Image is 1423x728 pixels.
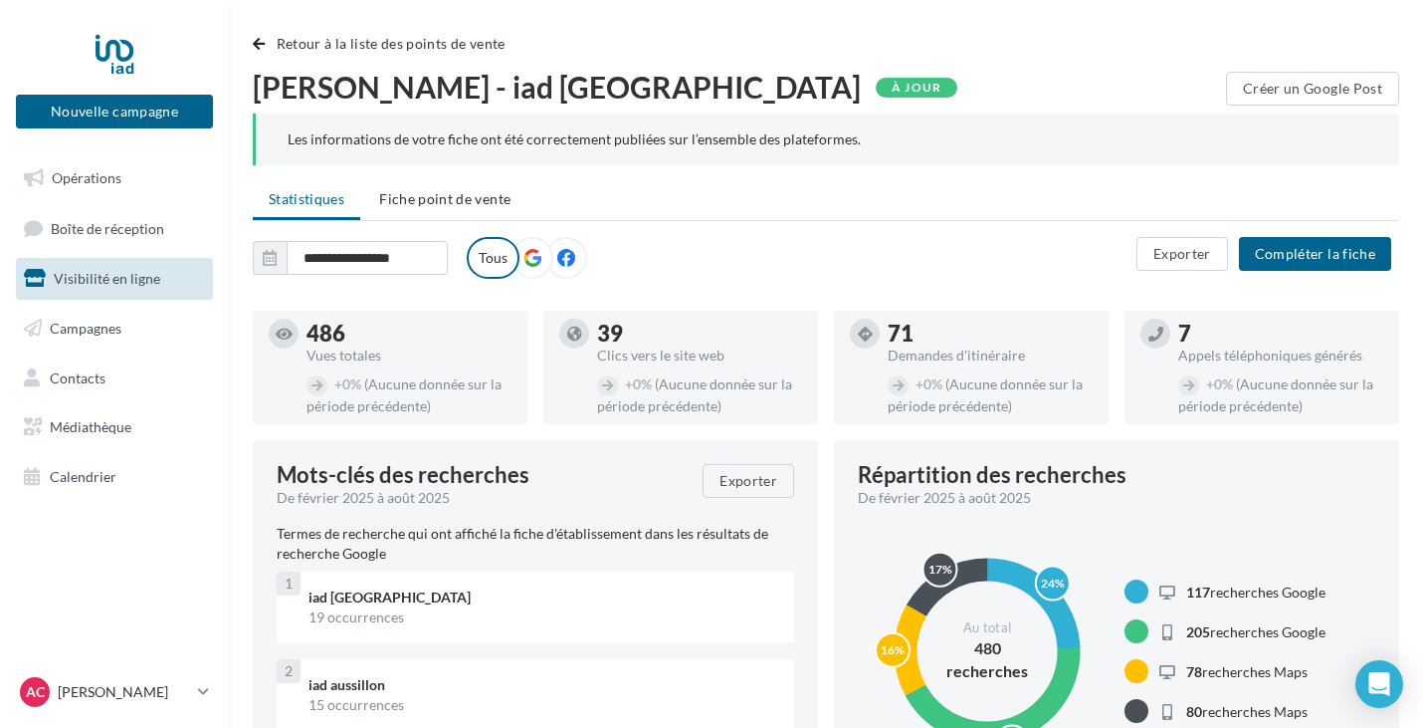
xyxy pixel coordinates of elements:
span: recherches Maps [1186,663,1308,680]
a: Médiathèque [12,406,217,448]
p: [PERSON_NAME] [58,682,190,702]
span: Retour à la liste des points de vente [277,35,506,52]
button: Exporter [1136,237,1228,271]
div: De février 2025 à août 2025 [858,488,1359,508]
span: Opérations [52,169,121,186]
div: iad [GEOGRAPHIC_DATA] [308,588,778,607]
span: 0% [915,375,942,392]
span: (Aucune donnée sur la période précédente) [888,375,1083,414]
span: Mots-clés des recherches [277,464,529,486]
a: Boîte de réception [12,207,217,250]
span: 0% [1206,375,1233,392]
button: Exporter [703,464,794,498]
div: À jour [876,78,957,98]
span: Médiathèque [50,418,131,435]
span: + [915,375,923,392]
div: Vues totales [306,349,511,363]
a: Contacts [12,358,217,399]
span: recherches Google [1186,584,1325,601]
span: [PERSON_NAME] - iad [GEOGRAPHIC_DATA] [253,72,861,102]
span: AC [26,682,45,702]
a: Compléter la fiche [1231,244,1399,261]
a: Visibilité en ligne [12,258,217,300]
div: Open Intercom Messenger [1355,660,1403,708]
span: Visibilité en ligne [54,270,160,287]
button: Nouvelle campagne [16,95,213,128]
div: 2 [277,659,301,683]
div: Appels téléphoniques générés [1178,349,1383,363]
button: Créer un Google Post [1226,72,1399,106]
span: 205 [1186,623,1210,640]
a: Calendrier [12,456,217,498]
span: recherches Google [1186,623,1325,640]
span: + [625,375,633,392]
a: Campagnes [12,308,217,350]
div: 71 [888,323,1093,345]
div: 19 occurrences [308,607,778,627]
button: Retour à la liste des points de vente [253,32,513,56]
span: 117 [1186,584,1210,601]
div: Répartition des recherches [858,464,1126,486]
div: Clics vers le site web [597,349,802,363]
label: Tous [467,237,519,279]
span: (Aucune donnée sur la période précédente) [1178,375,1373,414]
span: 78 [1186,663,1202,680]
span: (Aucune donnée sur la période précédente) [306,375,502,414]
div: 486 [306,323,511,345]
span: + [1206,375,1214,392]
a: AC [PERSON_NAME] [16,673,213,711]
span: 0% [625,375,652,392]
button: Compléter la fiche [1239,237,1391,271]
span: 0% [334,375,361,392]
span: + [334,375,342,392]
span: Boîte de réception [51,219,164,236]
div: 39 [597,323,802,345]
span: recherches Maps [1186,703,1308,720]
span: Fiche point de vente [379,190,510,207]
div: 1 [277,572,301,596]
span: (Aucune donnée sur la période précédente) [597,375,792,414]
div: iad aussillon [308,675,778,695]
div: Demandes d'itinéraire [888,349,1093,363]
span: Contacts [50,368,105,385]
span: 80 [1186,703,1202,720]
a: Opérations [12,157,217,199]
p: Termes de recherche qui ont affiché la fiche d'établissement dans les résultats de recherche Google [277,524,794,564]
div: De février 2025 à août 2025 [277,488,687,508]
span: Calendrier [50,468,116,485]
div: 15 occurrences [308,695,778,715]
div: Les informations de votre fiche ont été correctement publiées sur l’ensemble des plateformes. [288,129,1367,149]
span: Campagnes [50,320,121,337]
div: 7 [1178,323,1383,345]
